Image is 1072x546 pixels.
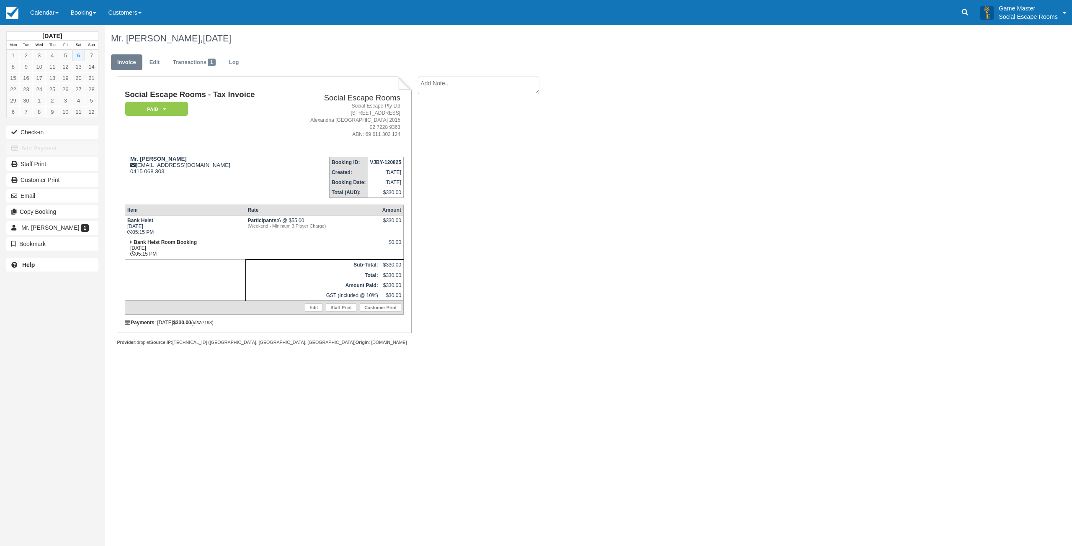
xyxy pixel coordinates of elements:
a: 1 [7,50,20,61]
th: Thu [46,41,59,50]
a: 11 [46,61,59,72]
a: 12 [59,61,72,72]
td: [DATE] 05:15 PM [125,237,245,259]
th: Fri [59,41,72,50]
td: $330.00 [368,187,403,198]
a: 5 [59,50,72,61]
strong: VJBY-120825 [370,159,401,165]
a: Mr. [PERSON_NAME] 1 [6,221,98,234]
td: $30.00 [380,290,404,301]
strong: Source IP: [150,340,173,345]
div: $330.00 [382,218,401,230]
td: [DATE] [368,167,403,177]
a: 9 [20,61,33,72]
a: Invoice [111,54,142,71]
th: Created: [330,167,368,177]
a: 3 [59,95,72,106]
a: 15 [7,72,20,84]
th: Sat [72,41,85,50]
td: 6 @ $55.00 [245,215,380,237]
a: 13 [72,61,85,72]
a: 24 [33,84,46,95]
a: 25 [46,84,59,95]
img: checkfront-main-nav-mini-logo.png [6,7,18,19]
a: 18 [46,72,59,84]
a: 27 [72,84,85,95]
th: Rate [245,205,380,215]
small: 7198 [202,320,212,325]
a: Edit [143,54,166,71]
th: Sun [85,41,98,50]
td: $330.00 [380,270,404,280]
address: Social Escape Pty Ltd [STREET_ADDRESS] Alexandria [GEOGRAPHIC_DATA] 2015 02 7228 9363 ABN: 69 611... [288,103,400,138]
div: $0.00 [382,239,401,252]
a: 21 [85,72,98,84]
a: 9 [46,106,59,118]
span: 1 [208,59,216,66]
strong: Origin [356,340,368,345]
td: [DATE] [368,177,403,187]
a: 30 [20,95,33,106]
a: Edit [305,303,322,312]
th: Tue [20,41,33,50]
div: [EMAIL_ADDRESS][DOMAIN_NAME] 0415 068 303 [125,156,285,174]
span: [DATE] [203,33,231,44]
a: 7 [85,50,98,61]
a: 11 [72,106,85,118]
a: 26 [59,84,72,95]
button: Copy Booking [6,205,98,218]
th: Amount [380,205,404,215]
a: Help [6,258,98,272]
a: Paid [125,101,185,117]
th: Wed [33,41,46,50]
div: droplet [TECHNICAL_ID] ([GEOGRAPHIC_DATA], [GEOGRAPHIC_DATA], [GEOGRAPHIC_DATA]) : [DOMAIN_NAME] [117,339,411,346]
a: 3 [33,50,46,61]
a: 1 [33,95,46,106]
th: Total: [245,270,380,280]
div: : [DATE] (visa ) [125,320,404,326]
a: 4 [72,95,85,106]
strong: Provider: [117,340,137,345]
a: Staff Print [6,157,98,171]
button: Email [6,189,98,203]
strong: Payments [125,320,155,326]
a: 23 [20,84,33,95]
th: Sub-Total: [245,259,380,270]
a: 5 [85,95,98,106]
strong: [DATE] [42,33,62,39]
strong: Participants [247,218,278,223]
th: Booking ID: [330,157,368,167]
a: Customer Print [360,303,401,312]
a: Log [223,54,245,71]
th: Total (AUD): [330,187,368,198]
a: 10 [33,61,46,72]
p: Game Master [999,4,1058,13]
th: Booking Date: [330,177,368,187]
span: 1 [81,224,89,232]
a: 8 [33,106,46,118]
strong: Bank Heist Room Booking [134,239,197,245]
em: Paid [125,102,188,116]
a: 4 [46,50,59,61]
a: 20 [72,72,85,84]
a: 2 [46,95,59,106]
a: 8 [7,61,20,72]
img: A3 [980,6,994,19]
strong: Mr. [PERSON_NAME] [130,156,187,162]
a: 28 [85,84,98,95]
em: (Weekend - Minimum 3 Player Charge) [247,223,378,228]
a: 6 [7,106,20,118]
a: 14 [85,61,98,72]
h1: Mr. [PERSON_NAME], [111,33,902,44]
a: 10 [59,106,72,118]
a: 16 [20,72,33,84]
button: Add Payment [6,141,98,155]
a: 17 [33,72,46,84]
a: 29 [7,95,20,106]
b: Help [22,261,35,268]
strong: Bank Heist [127,218,153,223]
button: Bookmark [6,237,98,251]
span: Mr. [PERSON_NAME] [21,224,79,231]
td: GST (Included @ 10%) [245,290,380,301]
td: [DATE] 05:15 PM [125,215,245,237]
